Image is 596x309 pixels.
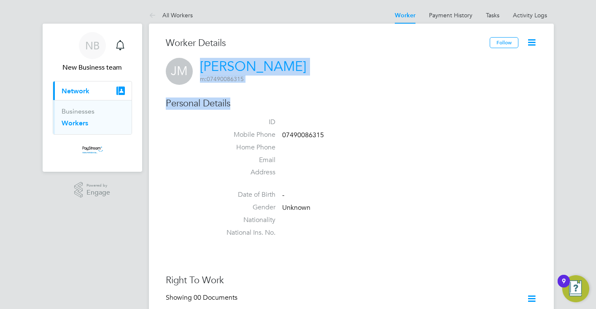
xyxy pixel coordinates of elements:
img: paystream-logo-retina.png [78,143,106,157]
h3: Personal Details [166,98,537,110]
label: Home Phone [216,143,275,152]
span: JM [166,58,193,85]
span: New Business team [53,62,132,73]
a: [PERSON_NAME] [200,58,306,75]
a: All Workers [149,11,193,19]
a: Worker [395,12,415,19]
h3: Worker Details [166,37,490,49]
span: - [282,191,284,199]
span: Engage [86,189,110,196]
label: Date of Birth [216,190,275,199]
span: 00 Documents [194,293,237,302]
button: Follow [490,37,518,48]
a: Go to home page [53,143,132,157]
label: Nationality [216,216,275,225]
button: Open Resource Center, 9 new notifications [562,275,589,302]
span: 07490086315 [282,131,324,139]
label: ID [216,118,275,127]
label: National Ins. No. [216,228,275,237]
a: Tasks [486,11,499,19]
a: Payment History [429,11,472,19]
a: Activity Logs [513,11,547,19]
span: 07490086315 [200,75,244,83]
label: Gender [216,203,275,212]
a: Workers [62,119,88,127]
h3: Right To Work [166,274,537,287]
div: Showing [166,293,239,302]
button: Network [53,81,132,100]
label: Address [216,168,275,177]
div: Network [53,100,132,134]
label: Mobile Phone [216,130,275,139]
div: 9 [562,281,566,292]
span: Unknown [282,203,310,212]
a: Businesses [62,107,94,115]
span: Powered by [86,182,110,189]
span: m: [200,75,207,83]
span: NB [85,40,100,51]
nav: Main navigation [43,24,142,172]
span: Network [62,87,89,95]
label: Email [216,156,275,165]
a: Powered byEngage [74,182,110,198]
a: NBNew Business team [53,32,132,73]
